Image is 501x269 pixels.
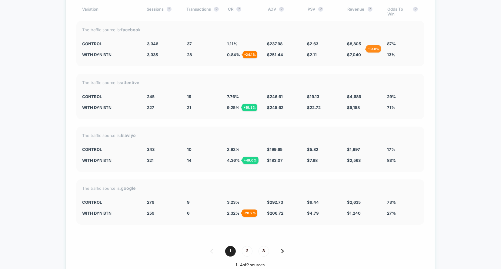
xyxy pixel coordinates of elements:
[279,7,284,12] button: ?
[187,158,192,163] span: 14
[187,94,191,99] span: 19
[307,105,321,110] span: $ 22.72
[82,105,138,110] div: with dyn btn
[267,200,283,205] span: $ 292.73
[307,94,319,99] span: $ 19.13
[387,147,418,152] div: 17%
[187,147,192,152] span: 10
[187,105,191,110] span: 21
[387,158,418,163] div: 83%
[82,80,418,85] div: The traffic source is:
[147,105,154,110] span: 227
[307,41,318,46] span: $ 2.63
[82,52,138,57] div: with dyn btn
[82,158,138,163] div: with dyn btn
[236,7,241,12] button: ?
[147,211,154,216] span: 259
[307,158,318,163] span: $ 7.98
[267,52,283,57] span: $ 251.44
[267,147,282,152] span: $ 199.65
[147,147,155,152] span: 343
[347,105,360,110] span: $ 5,158
[387,7,418,16] div: Odds To Win
[318,7,323,12] button: ?
[242,209,257,217] div: - 28.2 %
[267,94,283,99] span: $ 246.61
[228,7,259,16] div: CR
[147,200,154,205] span: 279
[242,157,259,164] div: + 49.6 %
[307,211,319,216] span: $ 4.79
[121,27,141,32] strong: facebook
[147,94,155,99] span: 245
[167,7,172,12] button: ?
[259,246,269,257] span: 3
[227,147,239,152] span: 2.92 %
[387,200,418,205] div: 73%
[147,7,177,16] div: Sessions
[121,186,136,191] strong: google
[347,211,361,216] span: $ 1,240
[82,94,138,99] div: CONTROL
[267,158,283,163] span: $ 183.07
[347,200,361,205] span: $ 2,635
[82,200,138,205] div: CONTROL
[267,211,283,216] span: $ 206.72
[347,147,360,152] span: $ 1,997
[387,211,418,216] div: 27%
[227,94,239,99] span: 7.76 %
[227,105,239,110] span: 9.25 %
[82,147,138,152] div: CONTROL
[347,158,361,163] span: $ 2,563
[347,52,361,57] span: $ 7,040
[187,200,189,205] span: 9
[82,186,418,191] div: The traffic source is:
[242,246,252,257] span: 2
[307,200,319,205] span: $ 9.44
[413,7,418,12] button: ?
[227,158,240,163] span: 4.36 %
[121,133,136,138] strong: klaviyo
[347,41,361,46] span: $ 8,805
[281,249,284,253] img: pagination forward
[187,41,192,46] span: 37
[242,104,257,111] div: + 19.3 %
[387,41,418,46] div: 87%
[387,52,418,57] div: 13%
[268,7,299,16] div: AOV
[225,246,236,257] span: 1
[147,52,158,57] span: 3,335
[187,52,192,57] span: 28
[267,41,282,46] span: $ 237.98
[82,27,418,32] div: The traffic source is:
[387,105,418,110] div: 71%
[243,51,257,58] div: - 24.1 %
[227,211,239,216] span: 2.32 %
[307,147,318,152] span: $ 5.82
[348,7,378,16] div: Revenue
[186,7,219,16] div: Transactions
[227,200,239,205] span: 3.23 %
[347,94,361,99] span: $ 4,686
[147,41,158,46] span: 3,346
[368,7,372,12] button: ?
[307,52,317,57] span: $ 2.11
[82,7,138,16] div: Variation
[76,263,424,268] div: 1 - 4 of 9 sources
[308,7,338,16] div: PSV
[387,94,418,99] div: 29%
[227,52,240,57] span: 0.84 %
[82,133,418,138] div: The traffic source is:
[187,211,189,216] span: 6
[82,211,138,216] div: with dyn btn
[121,80,139,85] strong: attentive
[147,158,154,163] span: 321
[214,7,219,12] button: ?
[227,41,237,46] span: 1.11 %
[82,41,138,46] div: CONTROL
[267,105,283,110] span: $ 245.62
